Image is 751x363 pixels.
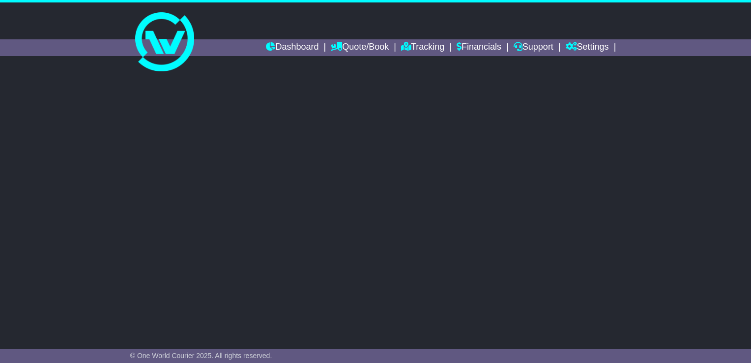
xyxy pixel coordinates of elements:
span: © One World Courier 2025. All rights reserved. [130,352,272,360]
a: Quote/Book [331,39,389,56]
a: Settings [566,39,609,56]
a: Financials [457,39,501,56]
a: Dashboard [266,39,318,56]
a: Tracking [401,39,444,56]
a: Support [514,39,553,56]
